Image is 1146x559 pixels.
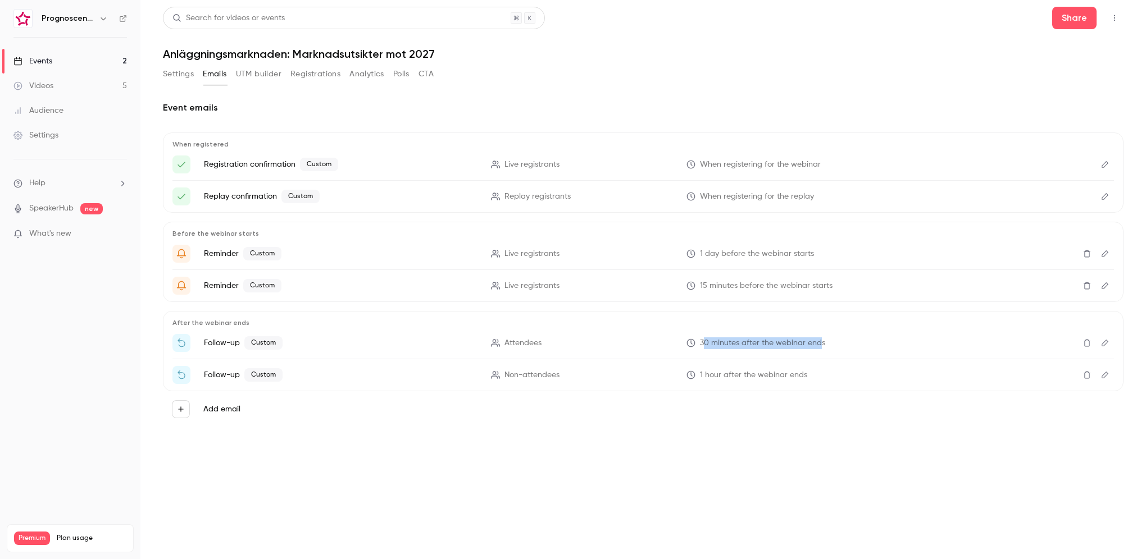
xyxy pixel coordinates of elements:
[281,190,320,203] span: Custom
[29,203,74,214] a: SpeakerHub
[204,190,477,203] p: Replay confirmation
[172,277,1114,295] li: {{ event_name }} börjar strax
[700,337,825,349] span: 30 minutes after the webinar ends
[80,203,103,214] span: new
[163,65,194,83] button: Settings
[57,534,126,543] span: Plan usage
[290,65,340,83] button: Registrations
[163,47,1124,61] h1: Anläggningsmarknaden: Marknadsutsikter mot 2027
[700,191,814,203] span: When registering for the replay
[504,191,571,203] span: Replay registrants
[504,337,542,349] span: Attendees
[419,65,434,83] button: CTA
[700,280,833,292] span: 15 minutes before the webinar starts
[172,155,1114,173] li: Här kommer din länk till {{ event_name }}!
[172,334,1114,352] li: Tack för att du deltog i {{ event_name }}
[1096,366,1114,384] button: Edit
[1078,245,1096,263] button: Delete
[504,280,560,292] span: Live registrants
[172,366,1114,384] li: Se inspelningen av {{ event_name }}
[236,65,281,83] button: UTM builder
[172,245,1114,263] li: Kom ihåg '{{ event_name }}' imorgon !
[1096,334,1114,352] button: Edit
[1052,7,1097,29] button: Share
[700,248,814,260] span: 1 day before the webinar starts
[349,65,384,83] button: Analytics
[393,65,410,83] button: Polls
[504,159,560,171] span: Live registrants
[700,369,807,381] span: 1 hour after the webinar ends
[14,531,50,545] span: Premium
[1096,245,1114,263] button: Edit
[700,159,821,171] span: When registering for the webinar
[203,404,240,415] label: Add email
[29,228,71,240] span: What's new
[1096,277,1114,295] button: Edit
[1078,334,1096,352] button: Delete
[204,368,477,382] p: Follow-up
[172,229,1114,238] p: Before the webinar starts
[204,247,477,260] p: Reminder
[243,247,281,260] span: Custom
[1096,187,1114,205] button: Edit
[1078,277,1096,295] button: Delete
[172,318,1114,327] p: After the webinar ends
[204,279,477,292] p: Reminder
[244,368,283,382] span: Custom
[172,187,1114,205] li: Här kommer din länk till {{ event_name }}!
[163,101,1124,114] h2: Event emails
[13,80,53,91] div: Videos
[204,158,477,171] p: Registration confirmation
[203,65,226,83] button: Emails
[172,12,285,24] div: Search for videos or events
[243,279,281,292] span: Custom
[1078,366,1096,384] button: Delete
[13,105,63,116] div: Audience
[42,13,94,24] h6: Prognoscentret | Powered by Hubexo
[13,130,58,141] div: Settings
[204,336,477,350] p: Follow-up
[13,56,52,67] div: Events
[1096,155,1114,173] button: Edit
[29,177,46,189] span: Help
[504,369,560,381] span: Non-attendees
[172,140,1114,149] p: When registered
[300,158,338,171] span: Custom
[13,177,127,189] li: help-dropdown-opener
[14,10,32,28] img: Prognoscentret | Powered by Hubexo
[504,248,560,260] span: Live registrants
[244,336,283,350] span: Custom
